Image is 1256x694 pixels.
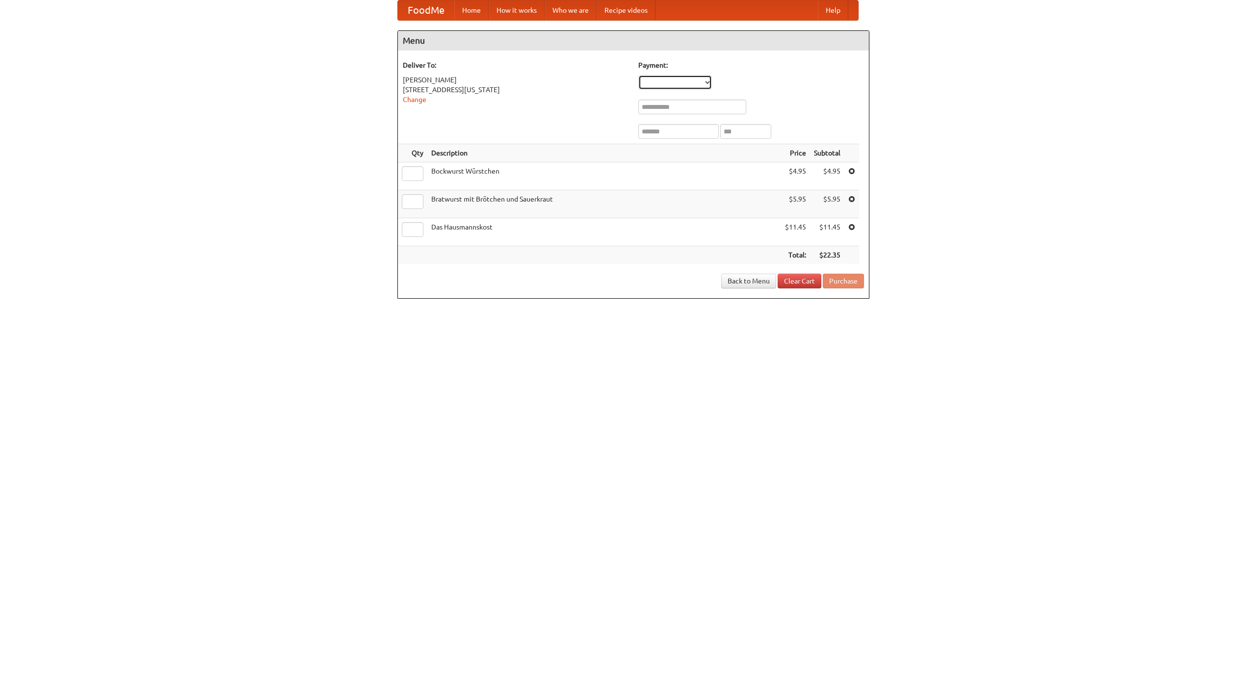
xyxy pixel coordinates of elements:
[778,274,821,288] a: Clear Cart
[398,144,427,162] th: Qty
[721,274,776,288] a: Back to Menu
[398,0,454,20] a: FoodMe
[545,0,597,20] a: Who we are
[427,190,781,218] td: Bratwurst mit Brötchen und Sauerkraut
[823,274,864,288] button: Purchase
[781,144,810,162] th: Price
[781,162,810,190] td: $4.95
[454,0,489,20] a: Home
[398,31,869,51] h4: Menu
[489,0,545,20] a: How it works
[427,162,781,190] td: Bockwurst Würstchen
[403,85,628,95] div: [STREET_ADDRESS][US_STATE]
[403,60,628,70] h5: Deliver To:
[403,96,426,103] a: Change
[427,144,781,162] th: Description
[427,218,781,246] td: Das Hausmannskost
[597,0,655,20] a: Recipe videos
[810,190,844,218] td: $5.95
[781,218,810,246] td: $11.45
[810,144,844,162] th: Subtotal
[781,246,810,264] th: Total:
[810,246,844,264] th: $22.35
[810,218,844,246] td: $11.45
[781,190,810,218] td: $5.95
[403,75,628,85] div: [PERSON_NAME]
[810,162,844,190] td: $4.95
[638,60,864,70] h5: Payment:
[818,0,848,20] a: Help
